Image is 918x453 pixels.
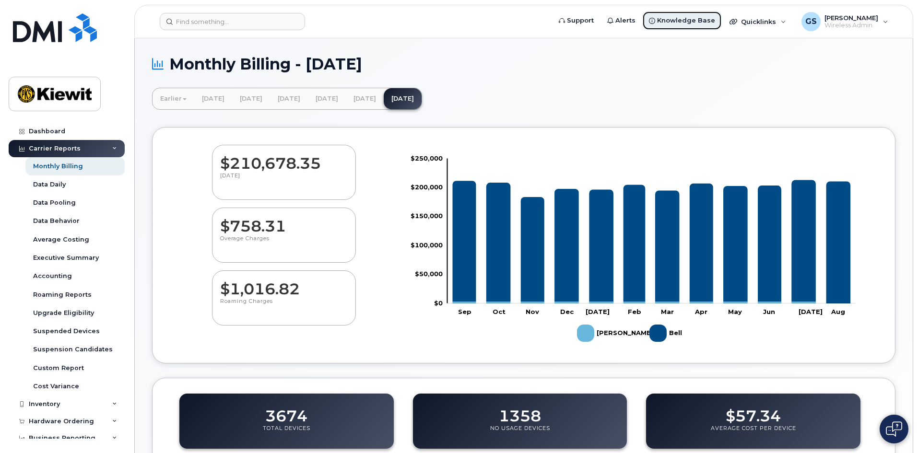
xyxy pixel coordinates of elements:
[728,307,742,315] tspan: May
[411,183,443,191] tspan: $200,000
[346,88,384,109] a: [DATE]
[560,307,574,315] tspan: Dec
[526,307,539,315] tspan: Nov
[232,88,270,109] a: [DATE]
[220,271,348,298] dd: $1,016.82
[886,421,902,437] img: Open chat
[308,88,346,109] a: [DATE]
[152,56,895,72] h1: Monthly Billing - [DATE]
[220,298,348,315] p: Roaming Charges
[694,307,707,315] tspan: Apr
[220,172,348,189] p: [DATE]
[411,154,856,345] g: Chart
[434,299,443,306] tspan: $0
[153,88,194,109] a: Earlier
[194,88,232,109] a: [DATE]
[649,321,684,346] g: Bell
[711,425,796,442] p: Average Cost Per Device
[415,270,443,278] tspan: $50,000
[265,398,307,425] dd: 3674
[799,307,823,315] tspan: [DATE]
[577,321,653,346] g: Jasper - Bell
[763,307,775,315] tspan: Jun
[661,307,674,315] tspan: Mar
[263,425,310,442] p: Total Devices
[411,241,443,248] tspan: $100,000
[384,88,422,109] a: [DATE]
[577,321,684,346] g: Legend
[726,398,781,425] dd: $57.34
[270,88,308,109] a: [DATE]
[831,307,845,315] tspan: Aug
[452,180,850,303] g: Bell
[220,235,348,252] p: Overage Charges
[499,398,541,425] dd: 1358
[411,212,443,220] tspan: $150,000
[493,307,506,315] tspan: Oct
[458,307,471,315] tspan: Sep
[628,307,641,315] tspan: Feb
[490,425,550,442] p: No Usage Devices
[220,145,348,172] dd: $210,678.35
[452,301,850,303] g: Jasper - Bell
[411,154,443,162] tspan: $250,000
[586,307,610,315] tspan: [DATE]
[220,208,348,235] dd: $758.31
